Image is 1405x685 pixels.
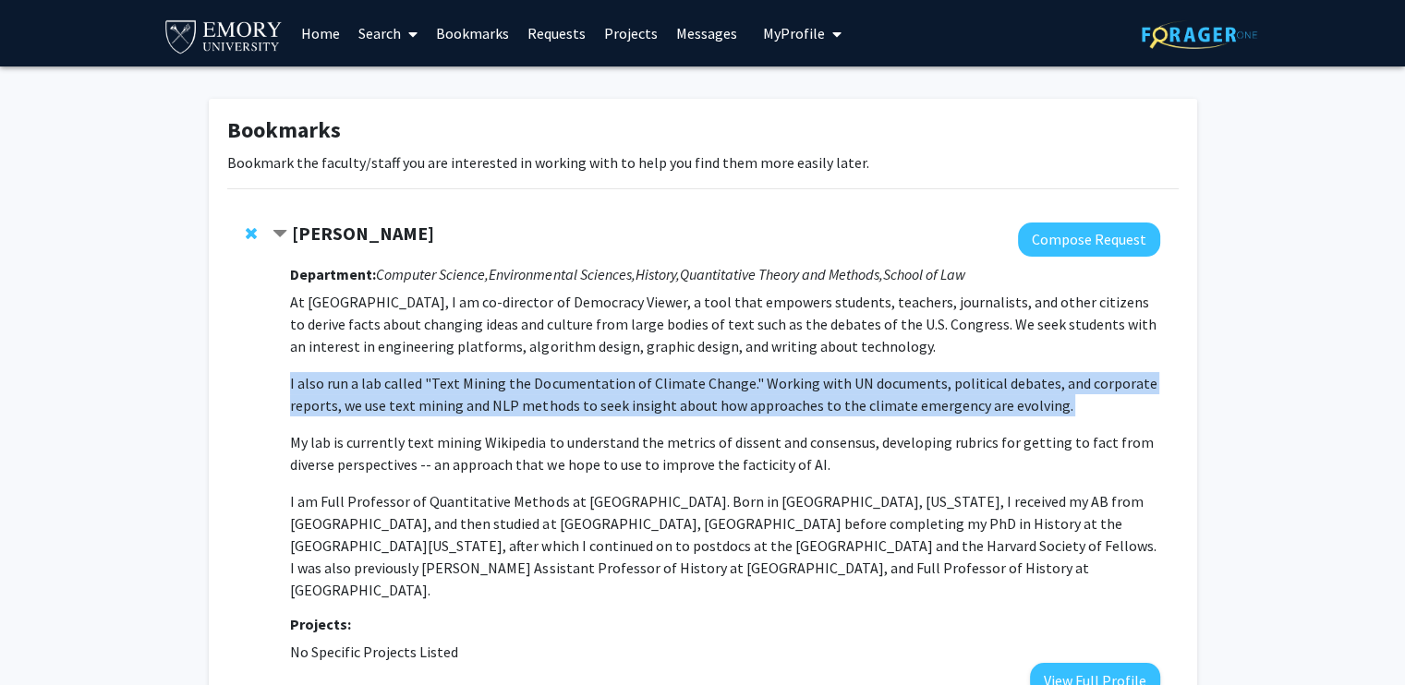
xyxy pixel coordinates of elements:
[679,265,882,283] i: Quantitative Theory and Methods,
[427,1,518,66] a: Bookmarks
[227,117,1179,144] h1: Bookmarks
[290,372,1159,416] p: I also run a lab called "Text Mining the Documentation of Climate Change." Working with UN docume...
[635,265,679,283] i: History,
[1142,20,1257,49] img: ForagerOne Logo
[290,490,1159,601] p: I am Full Professor of Quantitative Methods at [GEOGRAPHIC_DATA]. Born in [GEOGRAPHIC_DATA], [US_...
[273,227,287,242] span: Contract Jo Guldi Bookmark
[290,265,376,283] strong: Department:
[595,1,667,66] a: Projects
[290,643,458,661] span: No Specific Projects Listed
[667,1,746,66] a: Messages
[227,151,1179,174] p: Bookmark the faculty/staff you are interested in working with to help you find them more easily l...
[290,615,351,633] strong: Projects:
[292,1,349,66] a: Home
[763,24,825,42] span: My Profile
[489,265,635,283] i: Environmental Sciences,
[1018,222,1160,257] button: Compose Request to Jo Guldi
[290,291,1159,357] p: At [GEOGRAPHIC_DATA], I am co-director of Democracy Viewer, a tool that empowers students, teache...
[882,265,964,283] i: School of Law
[518,1,595,66] a: Requests
[292,222,434,245] strong: [PERSON_NAME]
[246,226,257,241] span: Remove Jo Guldi from bookmarks
[163,15,285,56] img: Emory University Logo
[376,265,489,283] i: Computer Science,
[349,1,427,66] a: Search
[290,431,1159,475] p: My lab is currently text mining Wikipedia to understand the metrics of dissent and consensus, dev...
[14,602,79,671] iframe: Chat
